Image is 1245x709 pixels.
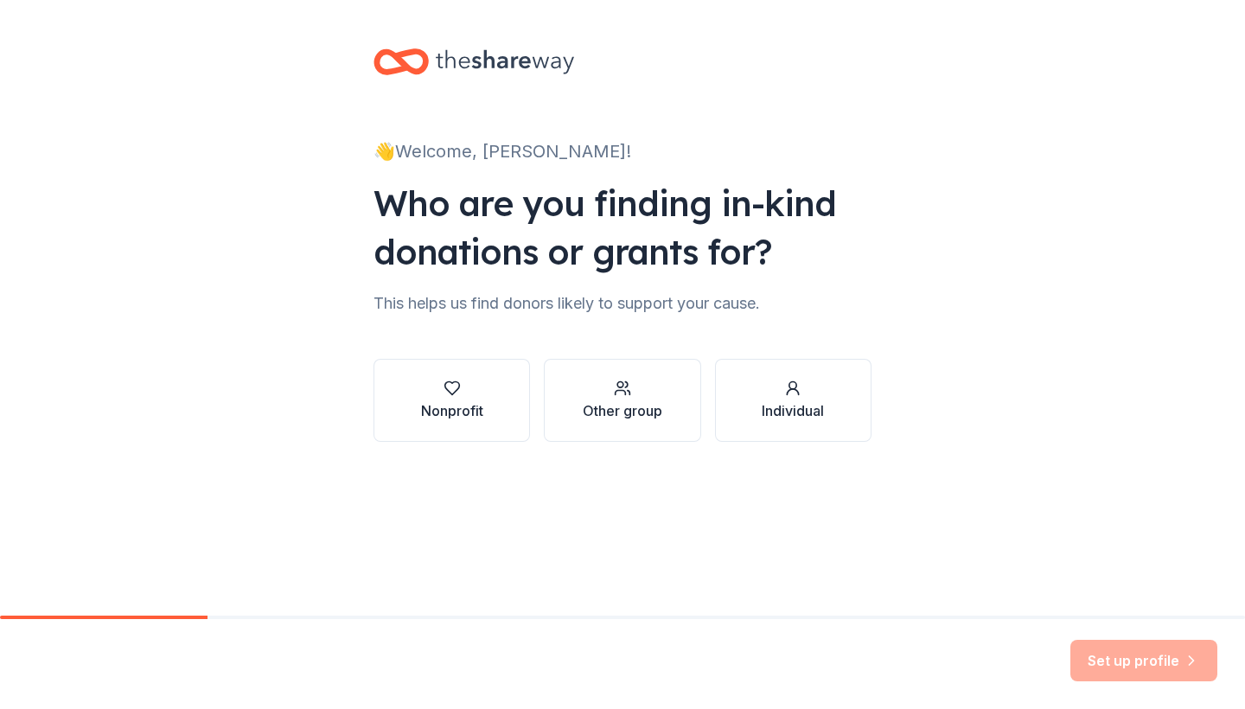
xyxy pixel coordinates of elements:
div: Other group [583,400,662,421]
button: Individual [715,359,871,442]
div: This helps us find donors likely to support your cause. [373,290,871,317]
div: Individual [762,400,824,421]
div: Who are you finding in-kind donations or grants for? [373,179,871,276]
div: 👋 Welcome, [PERSON_NAME]! [373,137,871,165]
button: Nonprofit [373,359,530,442]
div: Nonprofit [421,400,483,421]
button: Other group [544,359,700,442]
